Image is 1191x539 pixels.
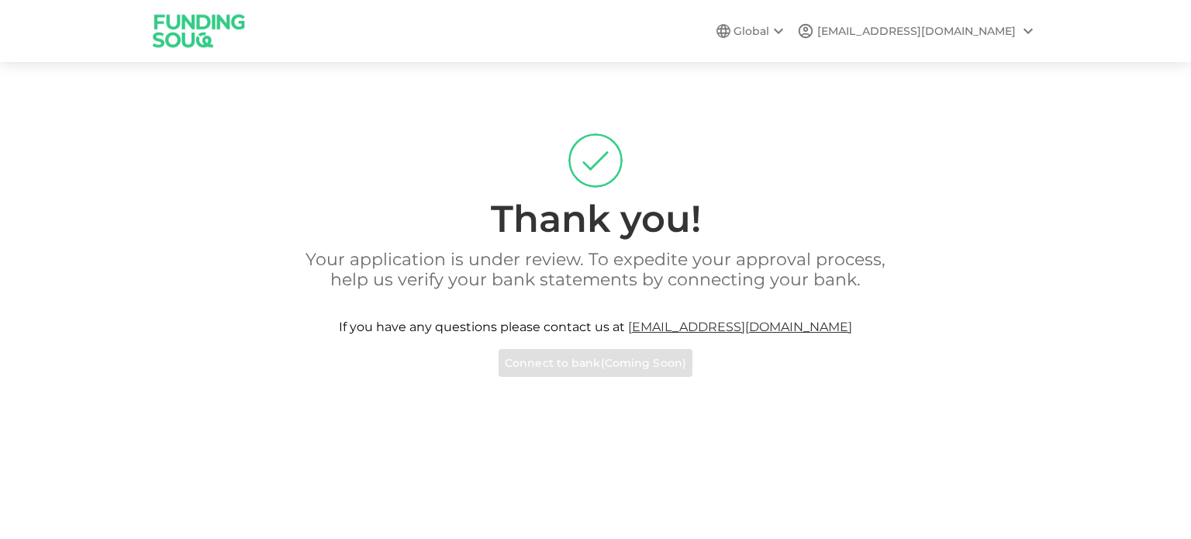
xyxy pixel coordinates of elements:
h1: Thank you! [491,200,701,237]
div: [EMAIL_ADDRESS][DOMAIN_NAME] [817,23,1016,40]
a: [EMAIL_ADDRESS][DOMAIN_NAME] [628,320,852,334]
div: Global [734,22,788,40]
p: If you have any questions please contact us at [339,318,852,337]
p: Your application is under review. To expedite your approval process, help us verify your bank sta... [286,250,905,290]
